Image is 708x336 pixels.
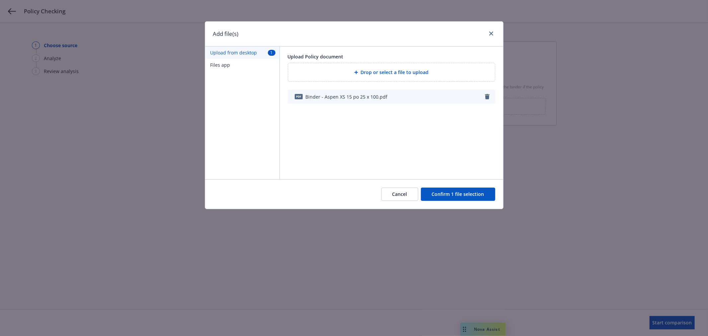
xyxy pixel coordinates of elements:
[268,50,275,55] span: 1
[288,63,495,82] div: Drop or select a file to upload
[487,30,495,38] a: close
[361,69,429,76] span: Drop or select a file to upload
[306,93,388,100] span: Binder - Aspen XS 15 po 25 x 100.pdf
[213,30,239,38] h1: Add file(s)
[381,188,418,201] button: Cancel
[205,59,279,71] button: Files app
[205,46,279,59] button: Upload from desktop1
[295,94,303,99] span: pdf
[288,53,495,60] div: Upload Policy document
[421,188,495,201] button: Confirm 1 file selection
